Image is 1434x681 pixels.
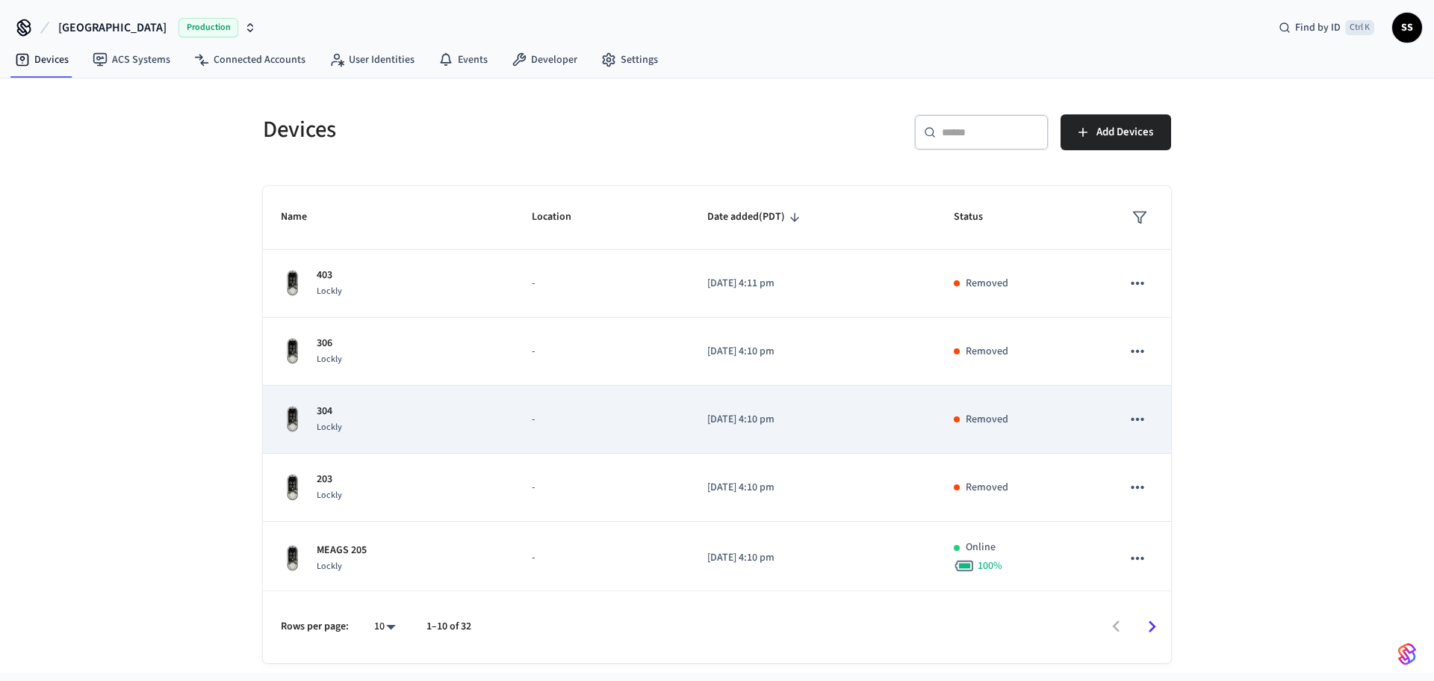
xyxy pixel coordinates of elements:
button: Add Devices [1061,114,1171,150]
span: Date added(PDT) [707,206,804,229]
span: Name [281,206,326,229]
p: [DATE] 4:10 pm [707,550,918,566]
p: 203 [317,472,342,487]
a: User Identities [317,46,426,73]
p: [DATE] 4:11 pm [707,276,918,292]
p: [DATE] 4:10 pm [707,480,918,496]
p: MEAGS 205 [317,543,367,558]
a: Connected Accounts [182,46,317,73]
img: Lockly Vision Lock, Front [281,405,305,434]
button: SS [1392,13,1422,43]
p: 306 [317,336,342,351]
p: - [532,412,672,428]
span: Lockly [317,285,342,298]
p: - [532,344,672,360]
p: Online [966,540,996,555]
img: Lockly Vision Lock, Front [281,473,305,502]
a: ACS Systems [81,46,182,73]
span: Lockly [317,421,342,434]
span: Find by ID [1295,20,1341,35]
span: Location [532,206,591,229]
img: SeamLogoGradient.69752ec5.svg [1398,642,1416,666]
img: Lockly Vision Lock, Front [281,544,305,573]
span: Ctrl K [1345,20,1374,35]
div: Find by IDCtrl K [1267,14,1386,41]
a: Settings [589,46,670,73]
span: SS [1394,14,1421,41]
span: 100 % [978,558,1002,573]
p: 1–10 of 32 [426,619,471,635]
a: Devices [3,46,81,73]
span: [GEOGRAPHIC_DATA] [58,19,167,37]
p: 304 [317,404,342,419]
a: Events [426,46,500,73]
p: - [532,276,672,292]
a: Developer [500,46,589,73]
p: - [532,480,672,496]
span: Add Devices [1096,123,1153,142]
p: Removed [966,276,1008,292]
p: Rows per page: [281,619,349,635]
img: Lockly Vision Lock, Front [281,337,305,366]
span: Production [179,18,238,37]
span: Lockly [317,353,342,366]
p: Removed [966,344,1008,360]
p: Removed [966,480,1008,496]
span: Lockly [317,560,342,573]
h5: Devices [263,114,708,145]
img: Lockly Vision Lock, Front [281,269,305,298]
p: 403 [317,268,342,283]
button: Go to next page [1135,609,1170,644]
span: Status [954,206,1002,229]
div: 10 [367,616,403,638]
p: [DATE] 4:10 pm [707,344,918,360]
p: Removed [966,412,1008,428]
p: - [532,550,672,566]
p: [DATE] 4:10 pm [707,412,918,428]
span: Lockly [317,489,342,502]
